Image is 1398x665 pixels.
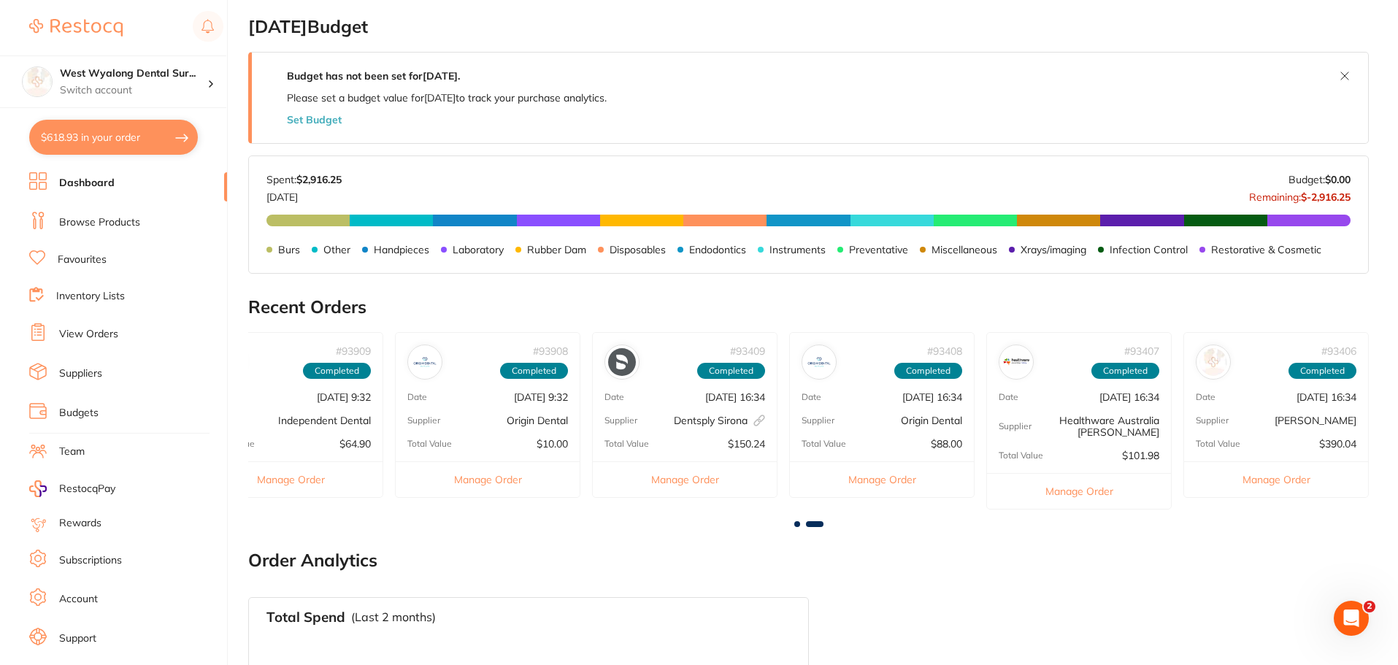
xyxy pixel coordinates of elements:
[537,438,568,450] p: $10.00
[303,363,371,379] span: Completed
[608,348,636,376] img: Dentsply Sirona
[296,173,342,186] strong: $2,916.25
[336,345,371,357] p: # 93909
[802,392,821,402] p: Date
[894,363,962,379] span: Completed
[805,348,833,376] img: Origin Dental
[604,392,624,402] p: Date
[411,348,439,376] img: Origin Dental
[248,17,1369,37] h2: [DATE] Budget
[604,415,637,426] p: Supplier
[1334,601,1369,636] iframe: Intercom live chat
[901,415,962,426] p: Origin Dental
[1099,391,1159,403] p: [DATE] 16:34
[199,461,383,497] button: Manage Order
[23,67,52,96] img: West Wyalong Dental Surgery (DentalTown 4)
[802,415,834,426] p: Supplier
[287,114,342,126] button: Set Budget
[610,244,666,255] p: Disposables
[339,438,371,450] p: $64.90
[56,289,125,304] a: Inventory Lists
[248,297,1369,318] h2: Recent Orders
[266,174,342,185] p: Spent:
[60,66,207,81] h4: West Wyalong Dental Surgery (DentalTown 4)
[60,83,207,98] p: Switch account
[29,11,123,45] a: Restocq Logo
[999,392,1018,402] p: Date
[1196,415,1229,426] p: Supplier
[1021,244,1086,255] p: Xrays/imaging
[931,438,962,450] p: $88.00
[1364,601,1375,612] span: 2
[59,516,101,531] a: Rewards
[902,391,962,403] p: [DATE] 16:34
[407,415,440,426] p: Supplier
[1091,363,1159,379] span: Completed
[730,345,765,357] p: # 93409
[514,391,568,403] p: [DATE] 9:32
[59,366,102,381] a: Suppliers
[1199,348,1227,376] img: Adam Dental
[1124,345,1159,357] p: # 93407
[453,244,504,255] p: Laboratory
[999,450,1043,461] p: Total Value
[932,244,997,255] p: Miscellaneous
[1122,450,1159,461] p: $101.98
[59,592,98,607] a: Account
[266,185,342,203] p: [DATE]
[987,473,1171,509] button: Manage Order
[1184,461,1368,497] button: Manage Order
[790,461,974,497] button: Manage Order
[287,92,607,104] p: Please set a budget value for [DATE] to track your purchase analytics.
[849,244,908,255] p: Preventative
[927,345,962,357] p: # 93408
[1249,185,1351,203] p: Remaining:
[802,439,846,449] p: Total Value
[1275,415,1356,426] p: [PERSON_NAME]
[29,480,115,497] a: RestocqPay
[507,415,568,426] p: Origin Dental
[59,406,99,420] a: Budgets
[351,610,436,623] p: (Last 2 months)
[59,631,96,646] a: Support
[1110,244,1188,255] p: Infection Control
[374,244,429,255] p: Handpieces
[248,550,1369,571] h2: Order Analytics
[1321,345,1356,357] p: # 93406
[1288,363,1356,379] span: Completed
[396,461,580,497] button: Manage Order
[1297,391,1356,403] p: [DATE] 16:34
[705,391,765,403] p: [DATE] 16:34
[29,480,47,497] img: RestocqPay
[407,392,427,402] p: Date
[689,244,746,255] p: Endodontics
[1196,439,1240,449] p: Total Value
[59,445,85,459] a: Team
[1211,244,1321,255] p: Restorative & Cosmetic
[728,438,765,450] p: $150.24
[1301,191,1351,204] strong: $-2,916.25
[323,244,350,255] p: Other
[1032,415,1159,438] p: Healthware Australia [PERSON_NAME]
[266,610,345,626] h3: Total Spend
[1002,348,1030,376] img: Healthware Australia Ridley
[1196,392,1215,402] p: Date
[527,244,586,255] p: Rubber Dam
[278,415,371,426] p: Independent Dental
[59,327,118,342] a: View Orders
[407,439,452,449] p: Total Value
[533,345,568,357] p: # 93908
[500,363,568,379] span: Completed
[999,421,1032,431] p: Supplier
[1288,174,1351,185] p: Budget:
[29,19,123,36] img: Restocq Logo
[59,215,140,230] a: Browse Products
[604,439,649,449] p: Total Value
[59,553,122,568] a: Subscriptions
[287,69,460,82] strong: Budget has not been set for [DATE] .
[317,391,371,403] p: [DATE] 9:32
[697,363,765,379] span: Completed
[1319,438,1356,450] p: $390.04
[674,415,765,426] p: Dentsply Sirona
[593,461,777,497] button: Manage Order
